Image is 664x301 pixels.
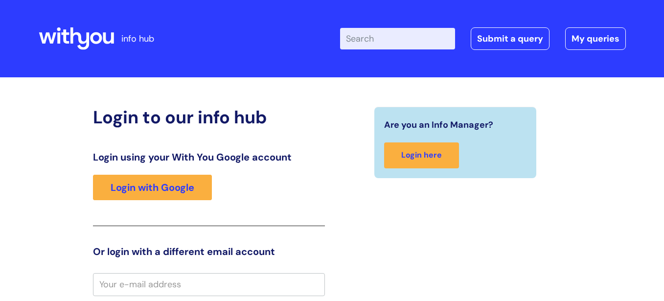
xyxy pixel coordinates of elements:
[93,175,212,200] a: Login with Google
[93,246,325,257] h3: Or login with a different email account
[93,151,325,163] h3: Login using your With You Google account
[340,28,455,49] input: Search
[384,117,493,133] span: Are you an Info Manager?
[93,107,325,128] h2: Login to our info hub
[121,31,154,46] p: info hub
[384,142,459,168] a: Login here
[471,27,550,50] a: Submit a query
[565,27,626,50] a: My queries
[93,273,325,296] input: Your e-mail address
